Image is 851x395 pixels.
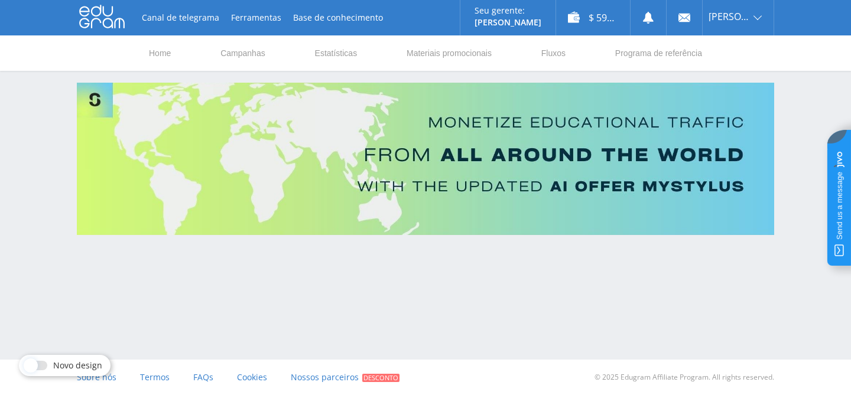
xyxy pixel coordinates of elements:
div: © 2025 Edugram Affiliate Program. All rights reserved. [431,360,774,395]
span: Novo design [53,361,102,370]
span: Desconto [362,374,399,382]
p: [PERSON_NAME] [475,18,541,27]
a: Campanhas [219,35,267,71]
a: Fluxos [540,35,567,71]
a: Termos [140,360,170,395]
img: Banner [77,83,774,235]
a: Nossos parceiros Desconto [291,360,399,395]
a: Cookies [237,360,267,395]
span: Termos [140,371,170,383]
span: FAQs [193,371,213,383]
a: Sobre nós [77,360,116,395]
a: Home [148,35,172,71]
a: FAQs [193,360,213,395]
a: Programa de referência [614,35,703,71]
p: Seu gerente: [475,6,541,15]
span: Nossos parceiros [291,371,359,383]
span: Sobre nós [77,371,116,383]
span: Cookies [237,371,267,383]
a: Materiais promocionais [405,35,493,71]
span: [PERSON_NAME].moretti86 [709,12,750,21]
a: Estatísticas [314,35,359,71]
